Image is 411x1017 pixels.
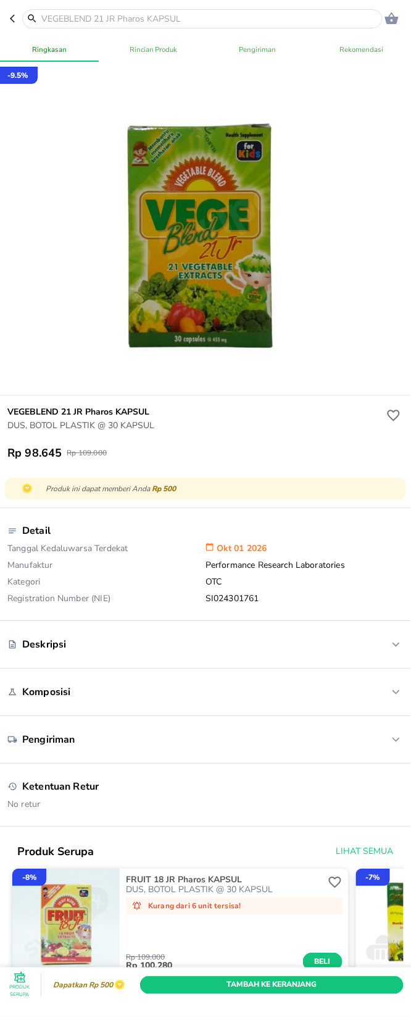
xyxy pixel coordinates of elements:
[303,953,342,971] button: Beli
[7,446,62,461] p: Rp 98.645
[7,985,32,1000] p: Produk Serupa
[152,484,176,494] span: Rp 500
[40,12,380,25] input: VEGEBLEND 21 JR Pharos KAPSUL
[7,518,404,611] div: DetailTanggal Kedaluwarsa TerdekatOkt 01 2026ManufakturPerformance Research LaboratoriesKategoriO...
[7,774,404,817] div: Ketentuan ReturNo retur
[7,70,28,81] p: - 9.5 %
[126,898,342,915] div: Kurang dari 6 unit tersisa!
[22,872,36,884] p: - 8 %
[7,631,404,659] div: Deskripsi
[205,560,404,576] p: Performance Research Laboratories
[126,876,322,885] p: FRUIT 18 JR Pharos KAPSUL
[46,484,397,495] p: Produk ini dapat memberi Anda
[5,43,94,56] span: Ringkasan
[7,593,205,605] p: Registration Number (NIE)
[109,43,199,56] span: Rincian Produk
[366,872,380,884] p: - 7 %
[22,686,70,699] p: Komposisi
[7,543,205,560] p: Tanggal Kedaluwarsa Terdekat
[7,420,384,433] p: DUS, BOTOL PLASTIK @ 30 KAPSUL
[22,638,66,652] p: Deskripsi
[7,576,205,593] p: Kategori
[126,961,302,971] p: Rp 100.280
[205,576,404,593] p: OTC
[205,593,404,605] p: SI024301761
[331,841,396,864] button: Lihat Semua
[22,525,51,538] p: Detail
[317,43,407,56] span: Rekomendasi
[7,794,404,811] p: No retur
[22,780,99,794] p: Ketentuan Retur
[12,869,120,977] img: ID106881-1_thumbnail.jpg
[67,449,107,458] p: Rp 109.000
[50,982,113,991] p: Dapatkan Rp 500
[7,679,404,706] div: Komposisi
[7,406,384,420] h6: VEGEBLEND 21 JR Pharos KAPSUL
[7,727,404,754] div: Pengiriman
[205,543,404,560] p: Okt 01 2026
[7,560,205,576] p: Manufaktur
[126,954,302,961] p: Rp 109.000
[7,974,32,998] button: Produk Serupa
[312,956,333,969] span: Beli
[213,43,302,56] span: Pengiriman
[149,979,394,992] span: Tambah Ke Keranjang
[336,845,394,860] span: Lihat Semua
[22,733,75,747] p: Pengiriman
[126,885,325,895] p: DUS, BOTOL PLASTIK @ 30 KAPSUL
[140,977,404,995] button: Tambah Ke Keranjang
